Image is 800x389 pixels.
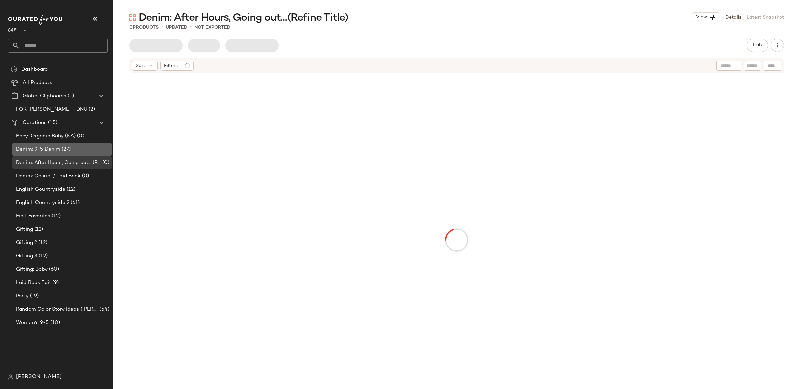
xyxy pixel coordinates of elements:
span: GAP [8,23,17,35]
span: Denim: After Hours, Going out....(Refine Title) [16,159,101,167]
span: (2) [87,106,95,113]
span: Denim: Casual / Laid Back [16,172,81,180]
span: (12) [65,186,76,193]
span: FOR [PERSON_NAME] - DNU [16,106,87,113]
button: Hub [747,39,768,52]
span: (54) [98,306,109,313]
img: svg%3e [129,14,136,21]
span: (10) [49,319,60,327]
a: Details [725,14,741,21]
span: (0) [81,172,89,180]
span: English Countryside [16,186,65,193]
span: Gifting [16,226,33,233]
span: Baby: Organic Baby (KA) [16,132,76,140]
span: First Favorites [16,212,50,220]
span: Random Color Story Ideas ([PERSON_NAME]) [16,306,98,313]
span: Filters [164,62,178,69]
span: 0 [129,25,133,30]
span: English Countryside 2 [16,199,69,207]
span: (27) [60,146,71,153]
span: [PERSON_NAME] [16,373,62,381]
span: Hub [753,43,762,48]
span: Curations [23,119,47,127]
span: Women's 9-5 [16,319,49,327]
span: Dashboard [21,66,48,73]
span: (1) [66,92,74,100]
span: All Products [23,79,52,87]
div: Products [129,24,159,31]
span: (9) [51,279,59,287]
span: View [696,15,707,20]
span: Global Clipboards [23,92,66,100]
span: (12) [33,226,43,233]
img: svg%3e [8,374,13,380]
span: Denim: 9-5 Denim [16,146,60,153]
span: (0) [76,132,84,140]
img: svg%3e [11,66,17,73]
span: (15) [47,119,57,127]
span: (0) [101,159,109,167]
span: • [161,23,163,31]
span: Laid Back Edit [16,279,51,287]
span: Party [16,292,29,300]
span: Gifting: Baby [16,266,48,273]
span: (60) [48,266,59,273]
p: Not Exported [194,24,230,31]
span: (19) [29,292,39,300]
img: cfy_white_logo.C9jOOHJF.svg [8,15,65,25]
span: Sort [136,62,145,69]
span: Gifting 3 [16,252,37,260]
span: (61) [69,199,80,207]
span: (12) [37,252,48,260]
span: Gifting 2 [16,239,37,247]
span: (12) [50,212,61,220]
span: (12) [37,239,47,247]
span: Denim: After Hours, Going out....(Refine Title) [139,11,348,25]
span: • [190,23,192,31]
button: View [692,12,720,22]
p: updated [166,24,187,31]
